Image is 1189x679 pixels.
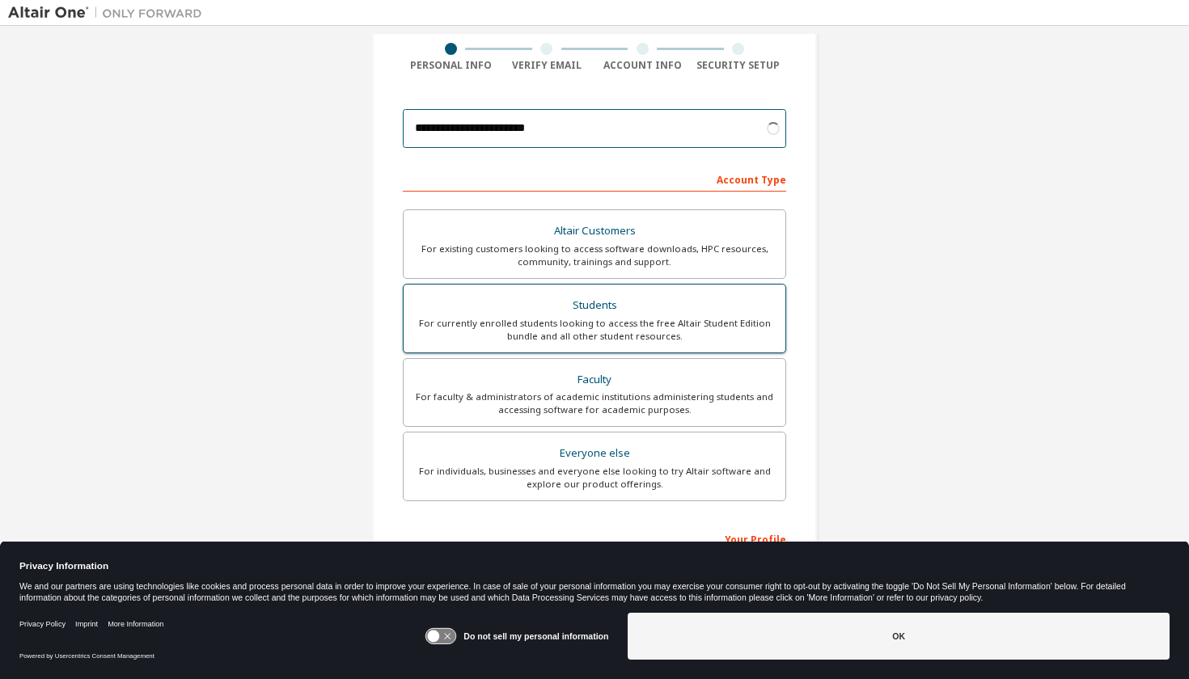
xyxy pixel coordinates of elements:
div: Account Type [403,166,786,192]
div: For individuals, businesses and everyone else looking to try Altair software and explore our prod... [413,465,776,491]
div: Account Info [594,59,691,72]
div: Security Setup [691,59,787,72]
div: Students [413,294,776,317]
div: Faculty [413,369,776,391]
div: Personal Info [403,59,499,72]
div: For faculty & administrators of academic institutions administering students and accessing softwa... [413,390,776,416]
div: For existing customers looking to access software downloads, HPC resources, community, trainings ... [413,242,776,268]
div: For currently enrolled students looking to access the free Altair Student Edition bundle and all ... [413,317,776,343]
img: Altair One [8,5,210,21]
div: Altair Customers [413,220,776,242]
div: Verify Email [499,59,595,72]
div: Everyone else [413,442,776,465]
div: Your Profile [403,525,786,551]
